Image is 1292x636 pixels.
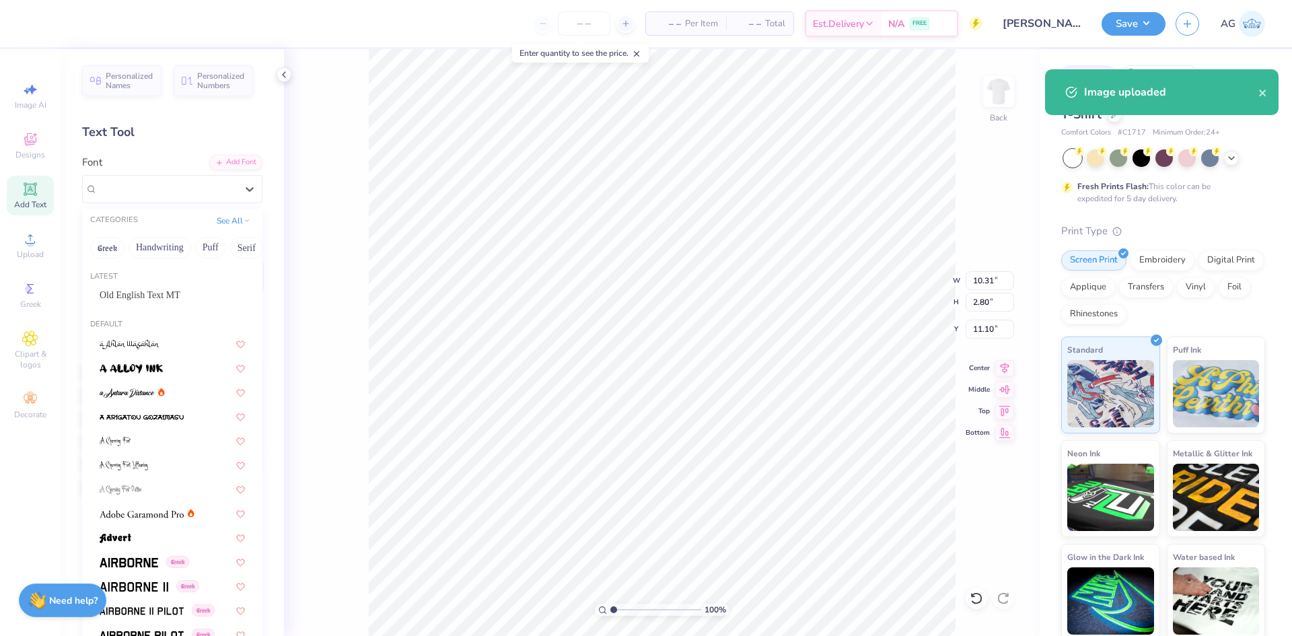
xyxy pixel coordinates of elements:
span: # C1717 [1118,127,1146,139]
span: N/A [888,17,904,31]
span: – – [654,17,681,31]
img: A Charming Font [100,437,131,446]
div: Image uploaded [1084,84,1258,100]
span: Greek [20,299,41,310]
span: Upload [17,249,44,260]
button: Serif [230,237,263,258]
div: Text Tool [82,123,262,141]
img: Airborne [100,558,158,567]
span: – – [734,17,761,31]
button: close [1258,84,1268,100]
input: – – [558,11,610,36]
span: Bottom [966,428,990,437]
img: Puff Ink [1173,360,1260,427]
span: Clipart & logos [7,349,54,370]
span: FREE [912,19,927,28]
div: Embroidery [1130,250,1194,271]
span: Puff Ink [1173,343,1201,357]
div: CATEGORIES [90,215,138,226]
input: Untitled Design [993,10,1091,37]
div: Foil [1219,277,1250,297]
img: a Alloy Ink [100,364,163,374]
span: Neon Ink [1067,446,1100,460]
span: Glow in the Dark Ink [1067,550,1144,564]
div: Enter quantity to see the price. [512,44,649,63]
img: Water based Ink [1173,567,1260,635]
span: Image AI [15,100,46,110]
div: Vinyl [1177,277,1215,297]
span: Est. Delivery [813,17,864,31]
button: Handwriting [129,237,191,258]
span: Personalized Numbers [197,71,245,90]
button: See All [213,214,254,227]
span: Comfort Colors [1061,127,1111,139]
img: a Arigatou Gozaimasu [100,413,184,422]
button: Puff [195,237,226,258]
span: Greek [192,604,215,616]
span: Greek [176,580,199,592]
div: Transfers [1119,277,1173,297]
span: Standard [1067,343,1103,357]
span: Old English Text MT [100,288,180,302]
img: Neon Ink [1067,464,1154,531]
div: Latest [82,271,262,283]
span: Designs [15,149,45,160]
div: Rhinestones [1061,304,1126,324]
span: Minimum Order: 24 + [1153,127,1220,139]
span: Metallic & Glitter Ink [1173,446,1252,460]
img: A Charming Font Outline [100,485,141,495]
div: Digital Print [1198,250,1264,271]
img: Advert [100,534,131,543]
span: 100 % [705,604,726,616]
img: Airborne II [100,582,168,592]
img: Metallic & Glitter Ink [1173,464,1260,531]
img: Glow in the Dark Ink [1067,567,1154,635]
img: Back [985,78,1012,105]
span: Center [966,363,990,373]
img: Adobe Garamond Pro [100,509,184,519]
span: Personalized Names [106,71,153,90]
strong: Need help? [49,594,98,607]
img: A Charming Font Leftleaning [100,461,148,470]
span: Total [765,17,785,31]
span: Per Item [685,17,718,31]
img: a Ahlan Wasahlan [100,340,159,349]
div: Applique [1061,277,1115,297]
div: Screen Print [1061,250,1126,271]
span: Top [966,407,990,416]
label: Font [82,155,102,170]
span: Greek [166,556,189,568]
span: Water based Ink [1173,550,1235,564]
img: Airborne II Pilot [100,606,184,616]
img: a Antara Distance [100,388,155,398]
div: Print Type [1061,223,1265,239]
span: Add Text [14,199,46,210]
button: Greek [90,237,124,258]
strong: Fresh Prints Flash: [1077,181,1149,192]
span: Middle [966,385,990,394]
div: Back [990,112,1007,124]
img: Standard [1067,360,1154,427]
span: Decorate [14,409,46,420]
div: Add Font [209,155,262,170]
div: This color can be expedited for 5 day delivery. [1077,180,1243,205]
div: Default [82,319,262,330]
